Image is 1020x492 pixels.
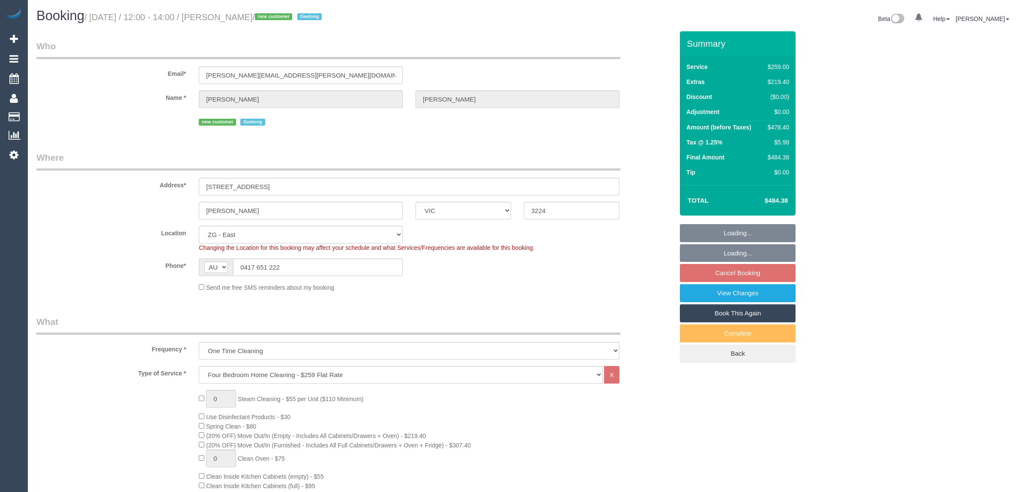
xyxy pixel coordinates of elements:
[84,12,324,22] small: / [DATE] / 12:00 - 14:00 / [PERSON_NAME]
[739,197,788,204] h4: $484.38
[878,15,905,22] a: Beta
[199,90,403,108] input: First Name*
[238,396,363,402] span: Steam Cleaning - $55 per Unit ($110 Minimum)
[240,119,265,126] span: Geelong
[30,342,192,354] label: Frequency *
[686,123,751,132] label: Amount (before Taxes)
[206,483,315,489] span: Clean Inside Kitchen Cabinets (full) - $95
[36,151,620,171] legend: Where
[688,197,709,204] strong: Total
[686,93,712,101] label: Discount
[764,168,789,177] div: $0.00
[764,93,789,101] div: ($0.00)
[956,15,1009,22] a: [PERSON_NAME]
[233,258,403,276] input: Phone*
[30,178,192,189] label: Address*
[30,366,192,378] label: Type of Service *
[686,168,695,177] label: Tip
[680,345,796,363] a: Back
[206,414,290,420] span: Use Disinfectant Products - $30
[30,90,192,102] label: Name *
[933,15,950,22] a: Help
[764,138,789,147] div: $5.98
[687,39,791,48] h3: Summary
[686,78,705,86] label: Extras
[764,78,789,86] div: $219.40
[206,423,256,430] span: Spring Clean - $80
[36,315,620,335] legend: What
[5,9,22,21] img: Automaid Logo
[764,108,789,116] div: $0.00
[764,123,789,132] div: $478.40
[680,304,796,322] a: Book This Again
[206,473,324,480] span: Clean Inside Kitchen Cabinets (empty) - $55
[206,432,426,439] span: (20% OFF) Move Out/In (Empty - Includes All Cabinets/Drawers + Oven) - $219.40
[524,202,619,219] input: Post Code*
[199,244,534,251] span: Changing the Location for this booking may affect your schedule and what Services/Frequencies are...
[253,12,325,22] span: /
[30,226,192,237] label: Location
[764,153,789,162] div: $484.38
[206,284,334,291] span: Send me free SMS reminders about my booking
[199,202,403,219] input: Suburb*
[30,258,192,270] label: Phone*
[36,8,84,23] span: Booking
[416,90,619,108] input: Last Name*
[255,13,292,20] span: new customer
[297,13,322,20] span: Geelong
[199,119,236,126] span: new customer
[206,442,471,449] span: (20% OFF) Move Out/In (Furnished - Includes All Full Cabinets/Drawers + Oven + Fridge) - $307.40
[680,284,796,302] a: View Changes
[199,66,403,84] input: Email*
[890,14,904,25] img: New interface
[686,108,719,116] label: Adjustment
[686,63,708,71] label: Service
[686,153,724,162] label: Final Amount
[30,66,192,78] label: Email*
[764,63,789,71] div: $259.00
[36,40,620,59] legend: Who
[238,455,285,462] span: Clean Oven - $75
[686,138,722,147] label: Tax @ 1.25%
